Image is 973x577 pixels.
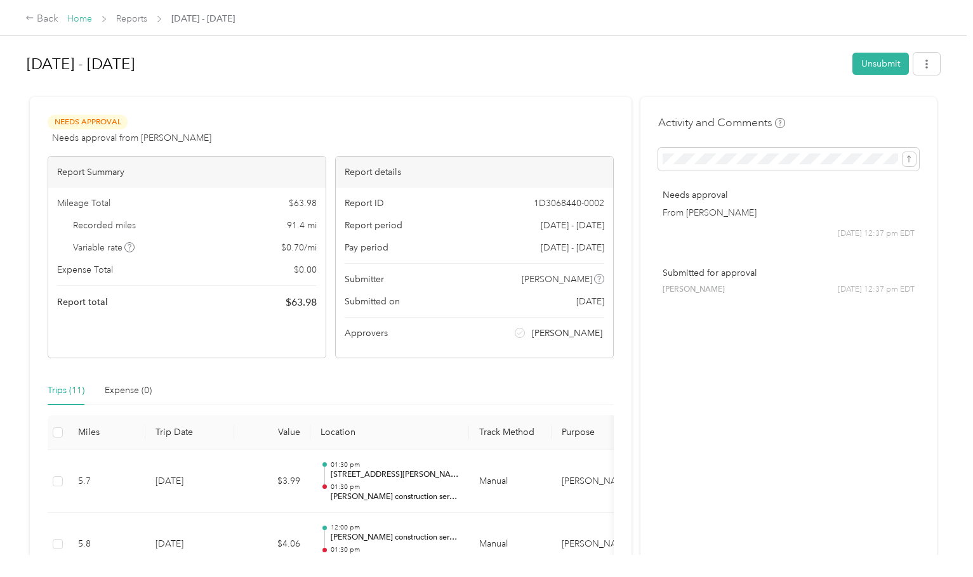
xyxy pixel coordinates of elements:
button: Unsubmit [852,53,909,75]
td: Snyder Construction Services, Inc. [552,513,647,576]
td: [DATE] [145,450,234,514]
h4: Activity and Comments [658,115,785,131]
th: Value [234,415,310,450]
h1: Sep 1 - 30, 2025 [27,49,844,79]
p: 12:00 pm [331,523,459,532]
div: Expense (0) [105,384,152,398]
span: [DATE] - [DATE] [541,219,604,232]
span: $ 0.70 / mi [281,241,317,254]
p: 01:30 pm [331,545,459,554]
td: Manual [469,450,552,514]
span: Report ID [345,197,384,210]
iframe: Everlance-gr Chat Button Frame [902,506,973,577]
p: From [PERSON_NAME] [663,206,915,219]
span: [DATE] 12:37 pm EDT [838,284,915,295]
span: Needs Approval [48,115,128,129]
span: [DATE] - [DATE] [541,241,604,254]
th: Track Method [469,415,552,450]
td: 5.7 [68,450,145,514]
p: 01:30 pm [331,460,459,469]
span: Submitted on [345,295,400,308]
p: 01:30 pm [331,483,459,491]
span: Needs approval from [PERSON_NAME] [52,131,211,145]
p: [PERSON_NAME] construction services Inc [331,491,459,503]
span: Approvers [345,327,388,340]
span: Report total [57,295,108,309]
td: Manual [469,513,552,576]
p: [STREET_ADDRESS][PERSON_NAME] [331,469,459,481]
span: 91.4 mi [287,219,317,232]
td: [DATE] [145,513,234,576]
td: 5.8 [68,513,145,576]
span: $ 63.98 [286,295,317,310]
span: 1D3068440-0002 [534,197,604,210]
th: Purpose [552,415,647,450]
th: Location [310,415,469,450]
div: Back [25,11,58,27]
span: $ 63.98 [289,197,317,210]
p: [STREET_ADDRESS][PERSON_NAME] [331,554,459,566]
span: [DATE] [576,295,604,308]
th: Trip Date [145,415,234,450]
span: Variable rate [73,241,135,254]
span: [DATE] 12:37 pm EDT [838,228,915,240]
div: Trips (11) [48,384,84,398]
div: Report details [336,157,613,188]
td: $4.06 [234,513,310,576]
td: Snyder Construction Services, Inc. [552,450,647,514]
p: Submitted for approval [663,266,915,280]
span: Pay period [345,241,388,254]
span: [PERSON_NAME] [532,327,602,340]
a: Home [67,13,92,24]
div: Report Summary [48,157,326,188]
span: Expense Total [57,263,113,276]
span: Recorded miles [73,219,136,232]
th: Miles [68,415,145,450]
span: $ 0.00 [294,263,317,276]
p: Needs approval [663,188,915,202]
p: [PERSON_NAME] construction services Inc [331,532,459,543]
td: $3.99 [234,450,310,514]
a: Reports [116,13,147,24]
span: [PERSON_NAME] [522,273,592,286]
span: [DATE] - [DATE] [171,12,235,25]
span: Mileage Total [57,197,110,210]
span: [PERSON_NAME] [663,284,725,295]
span: Submitter [345,273,384,286]
span: Report period [345,219,402,232]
